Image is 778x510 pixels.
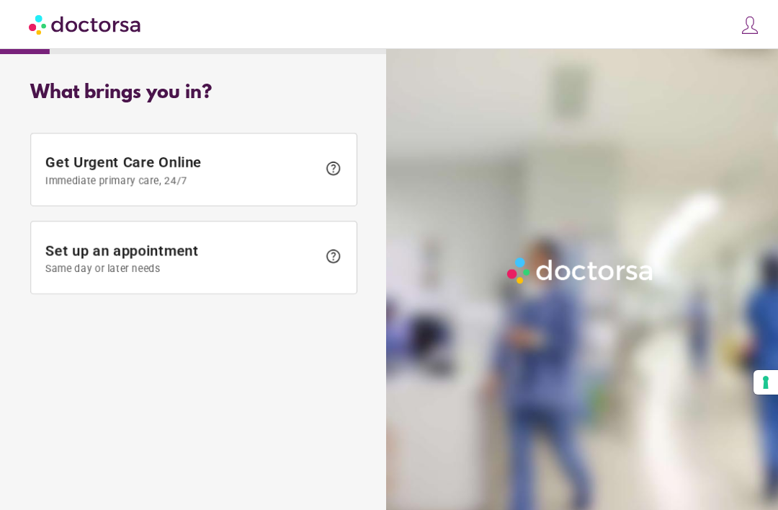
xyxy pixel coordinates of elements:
[754,370,778,395] button: Your consent preferences for tracking technologies
[45,242,318,274] span: Set up an appointment
[45,175,318,186] span: Immediate primary care, 24/7
[45,154,318,186] span: Get Urgent Care Online
[30,82,357,104] div: What brings you in?
[29,8,143,40] img: Doctorsa.com
[740,15,760,35] img: icons8-customer-100.png
[45,263,318,274] span: Same day or later needs
[325,247,342,265] span: help
[503,253,658,288] img: Logo-Doctorsa-trans-White-partial-flat.png
[325,159,342,177] span: help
